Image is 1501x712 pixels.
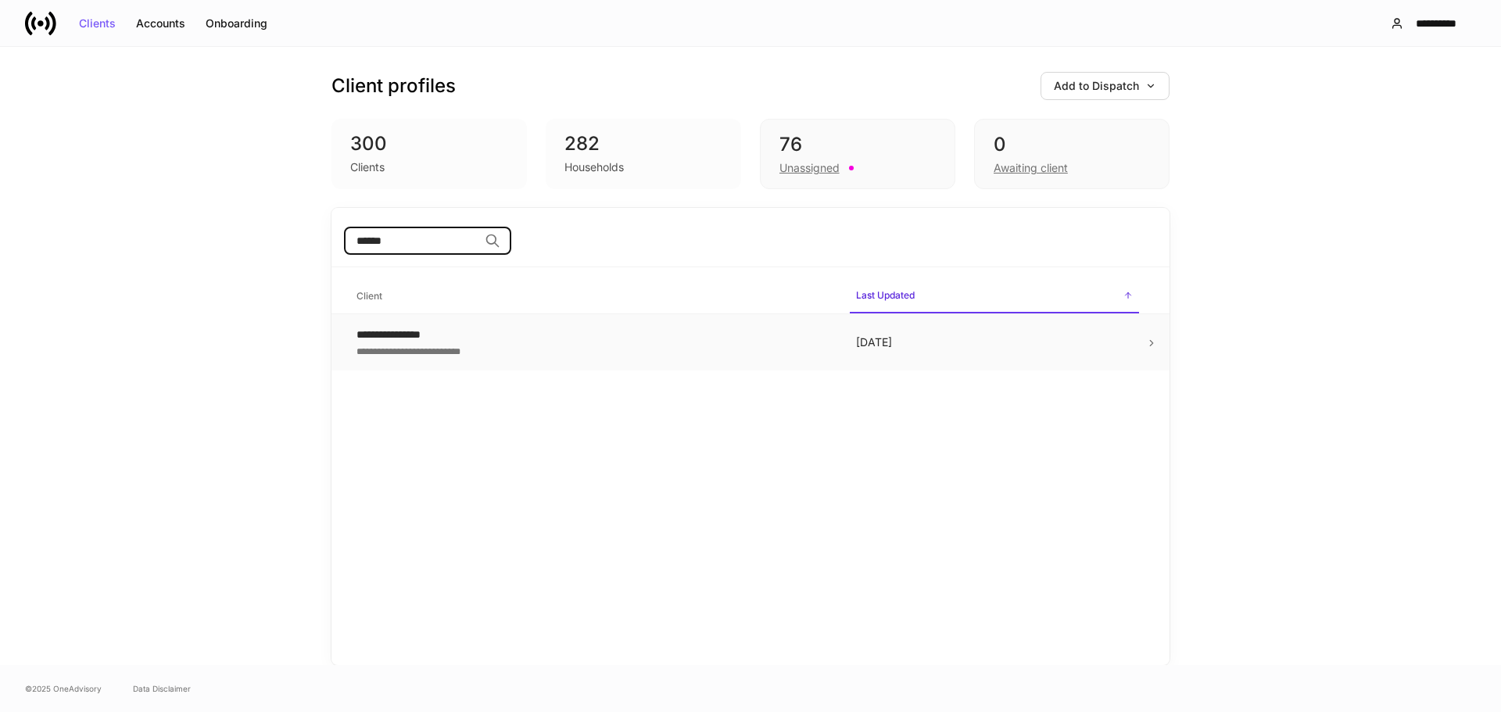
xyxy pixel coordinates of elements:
div: Unassigned [779,160,840,176]
a: Data Disclaimer [133,682,191,695]
div: 282 [564,131,722,156]
h6: Client [356,288,382,303]
span: © 2025 OneAdvisory [25,682,102,695]
button: Onboarding [195,11,278,36]
span: Last Updated [850,280,1139,313]
p: [DATE] [856,335,1133,350]
div: 76 [779,132,936,157]
div: Onboarding [206,18,267,29]
div: Households [564,159,624,175]
button: Clients [69,11,126,36]
h3: Client profiles [331,73,456,98]
div: 300 [350,131,508,156]
h6: Last Updated [856,288,915,302]
div: Accounts [136,18,185,29]
div: 0 [994,132,1150,157]
div: Add to Dispatch [1054,81,1156,91]
div: 0Awaiting client [974,119,1170,189]
button: Add to Dispatch [1041,72,1170,100]
div: Clients [350,159,385,175]
div: 76Unassigned [760,119,955,189]
div: Awaiting client [994,160,1068,176]
span: Client [350,281,837,313]
div: Clients [79,18,116,29]
button: Accounts [126,11,195,36]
